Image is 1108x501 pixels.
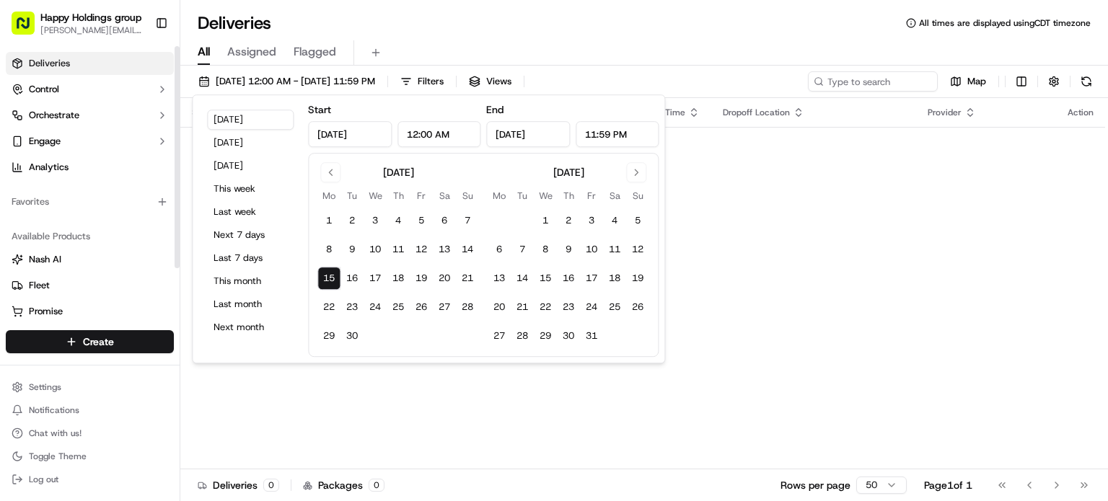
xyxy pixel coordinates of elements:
button: 4 [387,209,410,232]
button: 29 [317,324,340,347]
div: Start new chat [49,138,237,152]
span: Settings [29,381,61,393]
button: Promise [6,300,174,323]
button: 10 [580,238,603,261]
button: Create [6,330,174,353]
span: Analytics [29,161,69,174]
th: Friday [580,188,603,203]
a: 📗Knowledge Base [9,203,116,229]
button: 8 [317,238,340,261]
input: Date [486,121,570,147]
button: 8 [534,238,557,261]
button: 27 [433,296,456,319]
button: Last week [207,202,294,222]
button: [DATE] [207,133,294,153]
button: Nash AI [6,248,174,271]
button: Next month [207,317,294,337]
button: 7 [511,238,534,261]
div: 0 [263,479,279,492]
a: Analytics [6,156,174,179]
img: Nash [14,14,43,43]
span: Dropoff Location [723,107,790,118]
button: 12 [626,238,649,261]
button: Filters [394,71,450,92]
button: 21 [456,267,479,290]
button: 19 [626,267,649,290]
button: 30 [557,324,580,347]
button: 2 [557,209,580,232]
button: 5 [410,209,433,232]
button: Orchestrate [6,104,174,127]
div: Action [1068,107,1094,118]
button: 20 [488,296,511,319]
button: 1 [317,209,340,232]
th: Thursday [387,188,410,203]
button: 11 [603,238,626,261]
th: Wednesday [534,188,557,203]
th: Saturday [433,188,456,203]
input: Got a question? Start typing here... [38,93,260,108]
div: 💻 [122,210,133,222]
span: Map [967,75,986,88]
span: All [198,43,210,61]
span: All times are displayed using CDT timezone [919,17,1091,29]
button: 29 [534,324,557,347]
input: Time [576,121,659,147]
a: Powered byPylon [102,244,175,255]
span: Provider [928,107,962,118]
div: Packages [303,478,384,492]
span: Assigned [227,43,276,61]
button: 17 [364,267,387,290]
div: Available Products [6,225,174,248]
th: Thursday [557,188,580,203]
button: Settings [6,377,174,397]
button: 22 [317,296,340,319]
button: Chat with us! [6,423,174,443]
th: Sunday [456,188,479,203]
input: Date [308,121,392,147]
span: Engage [29,135,61,148]
div: Page 1 of 1 [924,478,972,492]
button: 23 [557,296,580,319]
button: [PERSON_NAME][EMAIL_ADDRESS][DOMAIN_NAME] [40,25,144,36]
button: 28 [511,324,534,347]
button: Views [462,71,518,92]
button: 19 [410,267,433,290]
button: Happy Holdings group[PERSON_NAME][EMAIL_ADDRESS][DOMAIN_NAME] [6,6,149,40]
span: Fleet [29,279,50,292]
button: 11 [387,238,410,261]
button: 3 [580,209,603,232]
a: Deliveries [6,52,174,75]
th: Wednesday [364,188,387,203]
span: Views [486,75,511,88]
button: [DATE] 12:00 AM - [DATE] 11:59 PM [192,71,382,92]
button: Fleet [6,274,174,297]
span: Knowledge Base [29,209,110,223]
span: Filters [418,75,444,88]
span: Deliveries [29,57,70,70]
a: Fleet [12,279,168,292]
button: 10 [364,238,387,261]
button: Next 7 days [207,225,294,245]
button: 18 [387,267,410,290]
button: This month [207,271,294,291]
button: [DATE] [207,110,294,130]
button: 12 [410,238,433,261]
button: 24 [580,296,603,319]
button: 5 [626,209,649,232]
span: Chat with us! [29,427,82,439]
button: [DATE] [207,156,294,176]
button: Go to next month [626,162,646,182]
button: Engage [6,130,174,153]
button: 13 [488,267,511,290]
p: Rows per page [781,478,850,492]
button: 30 [340,324,364,347]
h1: Deliveries [198,12,271,35]
button: Map [944,71,993,92]
span: Happy Holdings group [40,10,141,25]
button: 6 [488,238,511,261]
th: Tuesday [511,188,534,203]
button: Notifications [6,400,174,420]
button: 26 [626,296,649,319]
